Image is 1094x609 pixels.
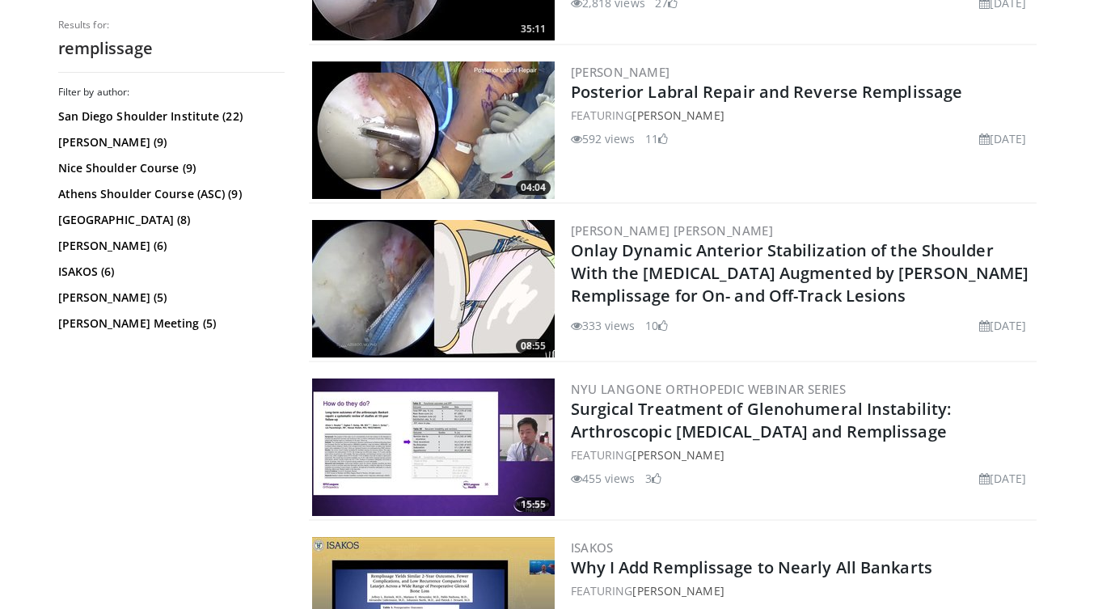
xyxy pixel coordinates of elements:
div: FEATURING [571,446,1033,463]
h3: Filter by author: [58,86,285,99]
a: ISAKOS (6) [58,264,281,280]
a: Onlay Dynamic Anterior Stabilization of the Shoulder With the [MEDICAL_DATA] Augmented by [PERSON... [571,239,1029,307]
a: [GEOGRAPHIC_DATA] (8) [58,212,281,228]
span: 08:55 [516,339,551,353]
a: 15:55 [312,379,555,516]
img: fd500c81-92bc-49de-86bd-bb5d05cf7d6c.300x170_q85_crop-smart_upscale.jpg [312,220,555,357]
div: FEATURING [571,582,1033,599]
span: 04:04 [516,180,551,195]
a: NYU Langone Orthopedic Webinar Series [571,381,847,397]
a: [PERSON_NAME] [571,64,670,80]
li: [DATE] [979,130,1027,147]
img: 8fa34aa1-d3f5-4737-9bd1-db8677f7b0c2.300x170_q85_crop-smart_upscale.jpg [312,379,555,516]
li: 3 [645,470,661,487]
a: [PERSON_NAME] Meeting (5) [58,315,281,332]
span: 35:11 [516,22,551,36]
a: San Diego Shoulder Institute (22) [58,108,281,125]
a: Posterior Labral Repair and Reverse Remplissage [571,81,963,103]
li: [DATE] [979,470,1027,487]
span: 15:55 [516,497,551,512]
a: [PERSON_NAME] [PERSON_NAME] [571,222,774,239]
a: [PERSON_NAME] [632,583,724,598]
li: [DATE] [979,317,1027,334]
li: 11 [645,130,668,147]
a: [PERSON_NAME] (6) [58,238,281,254]
h2: remplissage [58,38,285,59]
a: ISAKOS [571,539,614,556]
li: 455 views [571,470,636,487]
a: [PERSON_NAME] [632,108,724,123]
a: 04:04 [312,61,555,199]
a: Surgical Treatment of Glenohumeral Instability: Arthroscopic [MEDICAL_DATA] and Remplissage [571,398,952,442]
a: Athens Shoulder Course (ASC) (9) [58,186,281,202]
div: FEATURING [571,107,1033,124]
img: 6440c6e0-ba58-4209-981d-a048b277fbea.300x170_q85_crop-smart_upscale.jpg [312,61,555,199]
li: 592 views [571,130,636,147]
a: [PERSON_NAME] (5) [58,290,281,306]
li: 10 [645,317,668,334]
a: Why I Add Remplissage to Nearly All Bankarts [571,556,932,578]
li: 333 views [571,317,636,334]
a: 08:55 [312,220,555,357]
a: Nice Shoulder Course (9) [58,160,281,176]
a: [PERSON_NAME] (9) [58,134,281,150]
p: Results for: [58,19,285,32]
a: [PERSON_NAME] [632,447,724,463]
